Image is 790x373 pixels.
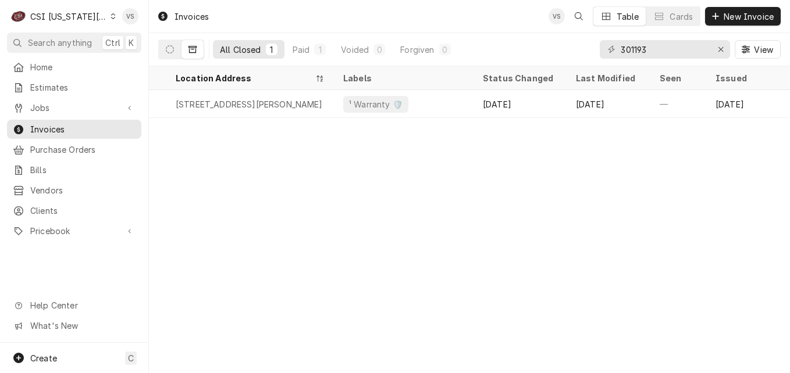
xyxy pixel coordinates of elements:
span: Create [30,353,57,363]
button: Erase input [711,40,730,59]
div: CSI Kansas City's Avatar [10,8,27,24]
button: View [735,40,781,59]
div: Seen [660,72,695,84]
span: Estimates [30,81,136,94]
span: Vendors [30,184,136,196]
div: CSI [US_STATE][GEOGRAPHIC_DATA] [30,10,107,23]
div: Table [617,10,639,23]
span: Invoices [30,123,136,135]
div: 1 [316,44,323,56]
div: [DATE] [567,90,650,118]
span: View [752,44,775,56]
div: [DATE] [706,90,790,118]
a: Vendors [7,181,141,200]
span: C [128,352,134,364]
div: Location Address [176,72,313,84]
button: Search anythingCtrlK [7,33,141,53]
div: — [650,90,706,118]
div: Paid [293,44,310,56]
a: Go to Help Center [7,296,141,315]
span: Search anything [28,37,92,49]
span: New Invoice [721,10,776,23]
span: Bills [30,164,136,176]
div: Issued [716,72,778,84]
input: Keyword search [621,40,708,59]
div: ¹ Warranty 🛡️ [348,98,404,110]
div: [DATE] [474,90,567,118]
a: Go to What's New [7,316,141,335]
span: Jobs [30,102,118,114]
div: Vicky Stuesse's Avatar [122,8,138,24]
div: VS [122,8,138,24]
div: Last Modified [576,72,639,84]
div: All Closed [220,44,261,56]
a: Estimates [7,78,141,97]
div: 0 [442,44,449,56]
span: Home [30,61,136,73]
span: Purchase Orders [30,144,136,156]
div: C [10,8,27,24]
div: Voided [341,44,369,56]
span: K [129,37,134,49]
a: Purchase Orders [7,140,141,159]
span: Pricebook [30,225,118,237]
a: Clients [7,201,141,220]
a: Bills [7,160,141,180]
div: Cards [670,10,693,23]
span: Ctrl [105,37,120,49]
span: Clients [30,205,136,217]
a: Home [7,58,141,77]
div: Vicky Stuesse's Avatar [549,8,565,24]
div: Labels [343,72,464,84]
div: 0 [376,44,383,56]
button: New Invoice [705,7,781,26]
a: Go to Pricebook [7,221,141,241]
span: Help Center [30,299,134,311]
button: Open search [570,7,588,26]
a: Invoices [7,120,141,139]
a: Go to Jobs [7,98,141,117]
div: [STREET_ADDRESS][PERSON_NAME] [176,98,323,110]
div: Forgiven [400,44,434,56]
div: 1 [268,44,275,56]
span: What's New [30,320,134,332]
div: VS [549,8,565,24]
div: Status Changed [483,72,557,84]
